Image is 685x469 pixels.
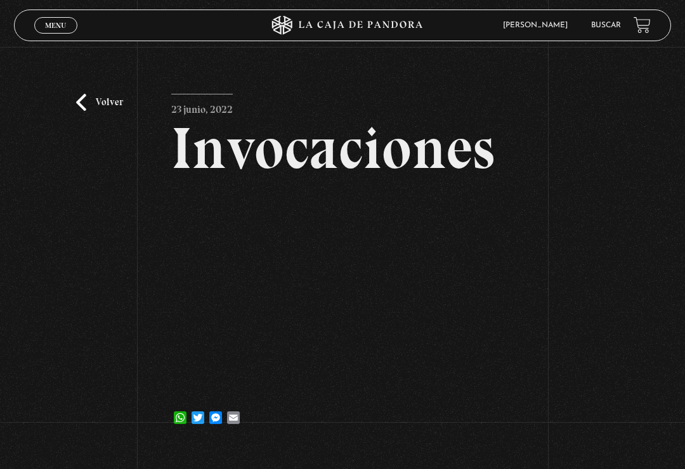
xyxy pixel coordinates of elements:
a: Buscar [591,22,621,29]
span: Menu [45,22,66,29]
a: Twitter [189,399,207,424]
a: Volver [76,94,123,111]
h2: Invocaciones [171,119,513,177]
span: Cerrar [41,32,71,41]
a: Messenger [207,399,225,424]
a: View your shopping cart [634,16,651,34]
a: WhatsApp [171,399,189,424]
p: 23 junio, 2022 [171,94,233,119]
a: Email [225,399,242,424]
span: [PERSON_NAME] [497,22,580,29]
